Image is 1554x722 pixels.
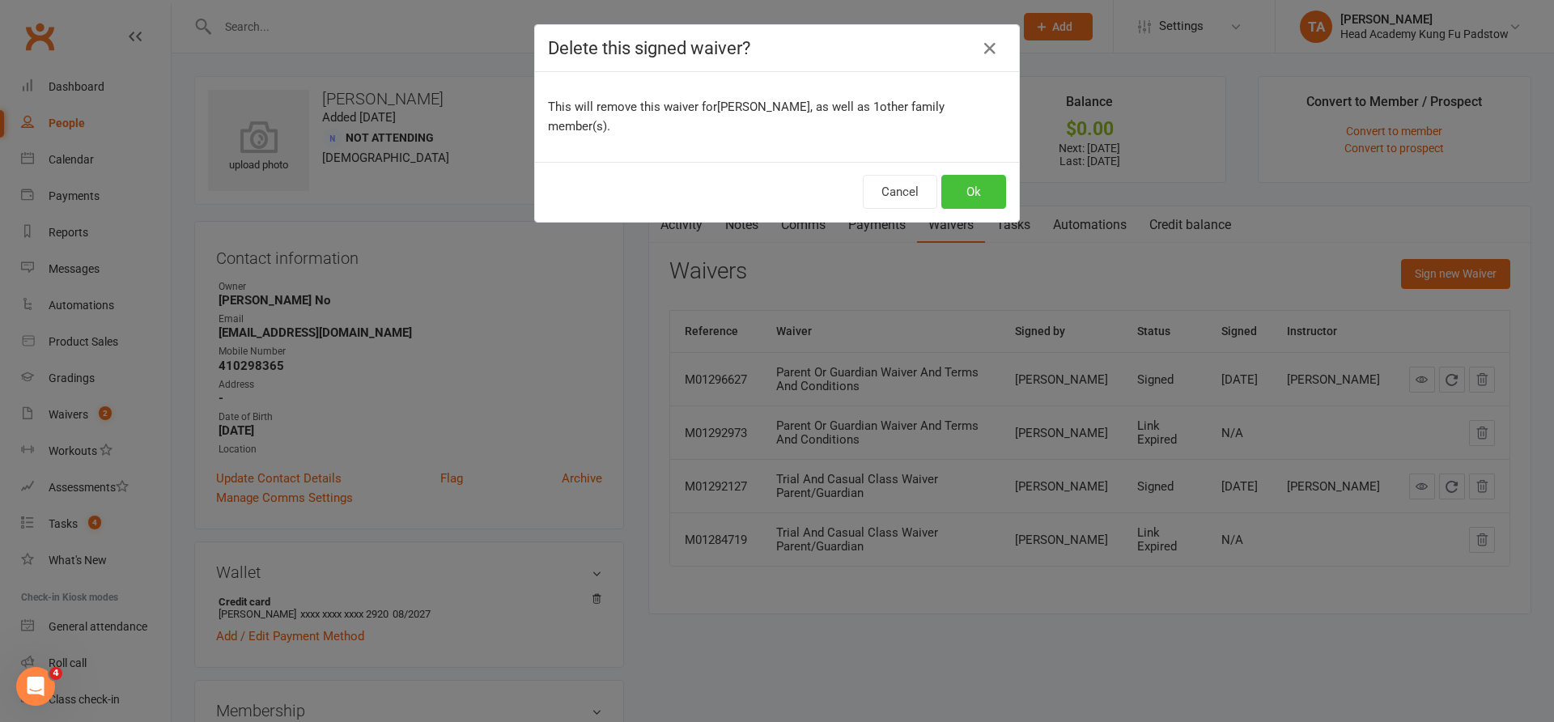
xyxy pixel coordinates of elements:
[16,667,55,706] iframe: Intercom live chat
[548,97,1006,136] p: This will remove this waiver for [PERSON_NAME] , as well as 1 other family member(s).
[863,175,937,209] button: Cancel
[548,38,1006,58] h4: Delete this signed waiver?
[49,667,62,680] span: 4
[941,175,1006,209] button: Ok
